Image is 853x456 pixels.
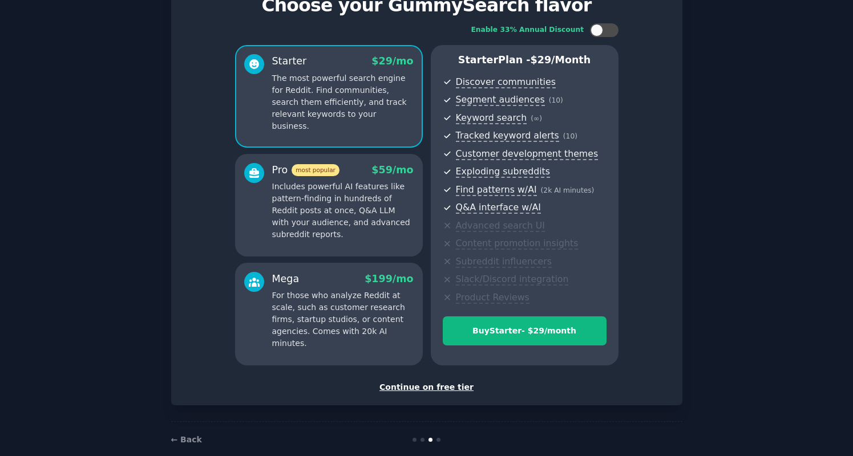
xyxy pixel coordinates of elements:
div: Mega [272,272,300,286]
a: ← Back [171,435,202,444]
span: Keyword search [456,112,527,124]
span: Tracked keyword alerts [456,130,559,142]
div: Starter [272,54,307,68]
span: Slack/Discord integration [456,274,569,286]
span: ( 2k AI minutes ) [541,186,595,194]
button: BuyStarter- $29/month [443,316,607,345]
span: Advanced search UI [456,220,545,232]
span: Find patterns w/AI [456,184,537,196]
div: Buy Starter - $ 29 /month [443,325,606,337]
div: Continue on free tier [183,381,670,393]
span: Content promotion insights [456,238,579,250]
span: $ 59 /mo [371,164,413,176]
span: ( 10 ) [549,96,563,104]
div: Pro [272,163,339,177]
p: For those who analyze Reddit at scale, such as customer research firms, startup studios, or conte... [272,290,414,349]
span: Segment audiences [456,94,545,106]
span: Q&A interface w/AI [456,202,541,214]
span: Discover communities [456,76,556,88]
span: $ 29 /mo [371,55,413,67]
div: Enable 33% Annual Discount [471,25,584,35]
span: Product Reviews [456,292,529,304]
span: $ 29 /month [531,54,591,66]
span: $ 199 /mo [365,273,413,284]
p: Includes powerful AI features like pattern-finding in hundreds of Reddit posts at once, Q&A LLM w... [272,181,414,241]
p: Starter Plan - [443,53,607,67]
span: ( ∞ ) [531,115,542,123]
span: Exploding subreddits [456,166,550,178]
p: The most powerful search engine for Reddit. Find communities, search them efficiently, and track ... [272,72,414,132]
span: most popular [292,164,339,176]
span: Subreddit influencers [456,256,552,268]
span: Customer development themes [456,148,599,160]
span: ( 10 ) [563,132,577,140]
